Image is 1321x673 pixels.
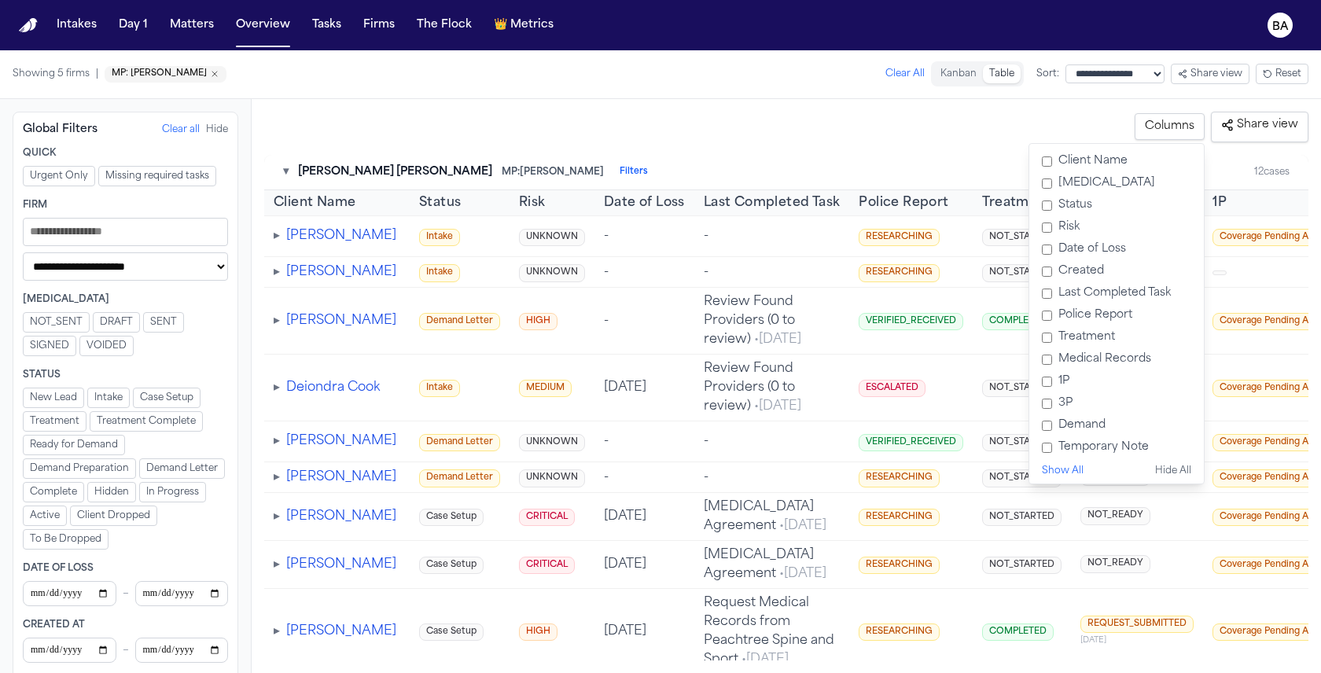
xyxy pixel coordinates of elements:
input: Demand [1042,421,1052,431]
label: Medical Records [1036,348,1198,370]
span: Review Found Providers (0 to review) [704,296,801,346]
span: RESEARCHING [859,264,940,282]
span: NOT_READY [1080,507,1150,525]
button: Expand tasks [274,311,280,330]
button: Expand tasks [274,432,280,451]
span: Urgent Only [30,170,88,182]
td: - [694,215,850,257]
td: - [594,462,694,493]
span: ▸ [274,510,280,523]
input: Client Name [1042,156,1052,167]
button: Tasks [306,11,348,39]
span: Treatment [30,415,79,428]
button: The Flock [410,11,478,39]
div: Quick [23,147,228,160]
button: Deiondra Cook [286,378,380,397]
button: [PERSON_NAME] [286,311,396,330]
span: Case Setup [140,392,193,404]
button: Expand tasks [274,468,280,487]
span: ▸ [274,314,280,327]
td: - [594,421,694,462]
span: 1P [1212,193,1227,212]
span: [MEDICAL_DATA] Agreement [704,549,826,580]
input: Temporary Note [1042,443,1052,453]
span: HIGH [519,313,557,331]
span: NOT_STARTED [982,434,1062,452]
span: Police Report [859,193,948,212]
button: Share view [1171,64,1249,84]
td: - [694,257,850,288]
button: New Lead [23,388,84,408]
div: [MEDICAL_DATA] [23,293,228,306]
button: SIGNED [23,336,76,356]
span: UNKNOWN [519,469,585,487]
span: RESEARCHING [859,509,940,527]
span: NOT_STARTED [982,229,1062,247]
span: UNKNOWN [519,229,585,247]
button: [PERSON_NAME] [286,226,396,245]
div: Date of Loss [23,562,228,575]
button: SENT [143,312,184,333]
button: In Progress [139,482,206,502]
span: RESEARCHING [859,229,940,247]
input: Treatment [1042,333,1052,343]
button: Hide [206,123,228,136]
label: Police Report [1036,304,1198,326]
div: Firm [23,199,228,211]
span: In Progress [146,486,199,498]
button: Treatment [982,193,1051,212]
input: Status [1042,200,1052,211]
button: Expand tasks [274,378,280,397]
div: Status [23,369,228,381]
input: Created [1042,267,1052,277]
button: Intake [87,388,130,408]
button: Demand Preparation [23,458,136,479]
span: Request Medical Records from Peachtree Spine and Sport [704,597,834,666]
span: Date of Loss [604,193,685,212]
input: Medical Records [1042,355,1052,365]
span: [PERSON_NAME] [PERSON_NAME] [298,164,492,180]
a: crownMetrics [488,11,560,39]
input: Last Completed Task [1042,289,1052,299]
span: UNKNOWN [519,264,585,282]
label: Created [1036,260,1198,282]
button: [PERSON_NAME] [286,263,396,281]
span: Demand Letter [146,462,218,475]
button: Expand tasks [274,555,280,574]
label: Risk [1036,216,1198,238]
span: – [123,641,129,660]
select: Managing paralegal [23,252,228,281]
button: [PERSON_NAME] [286,468,396,487]
span: SIGNED [30,340,69,352]
button: NOT_SENT [23,312,90,333]
button: Clear all [162,123,200,136]
button: Complete [23,482,84,502]
span: Intake [419,380,460,398]
label: [MEDICAL_DATA] [1036,172,1198,194]
button: Client Dropped [70,506,157,526]
span: [DATE] [1080,634,1194,646]
button: Matters [164,11,220,39]
span: Sort: [1036,68,1059,80]
span: MP: [PERSON_NAME] [112,68,207,80]
span: COMPLETED [982,313,1054,331]
span: NOT_STARTED [982,380,1062,398]
span: Treatment Complete [97,415,196,428]
button: Overview [230,11,296,39]
button: VOIDED [79,336,134,356]
span: • [DATE] [738,653,789,666]
input: 3P [1042,399,1052,409]
label: Date of Loss [1036,238,1198,260]
span: Showing 5 firms [13,68,90,80]
button: Urgent Only [23,166,95,186]
span: Complete [30,486,77,498]
span: VOIDED [86,340,127,352]
button: Risk [519,193,546,212]
span: RESEARCHING [859,469,940,487]
span: Intake [419,264,460,282]
span: Demand Letter [419,313,500,331]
